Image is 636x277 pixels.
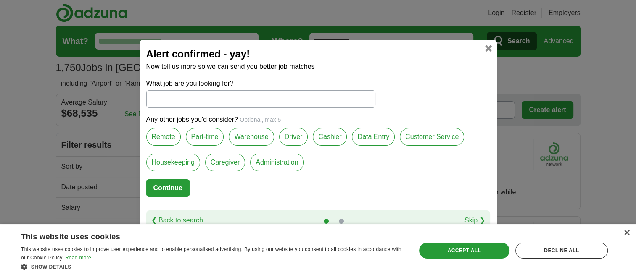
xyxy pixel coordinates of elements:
[146,115,490,125] p: Any other jobs you'd consider?
[31,264,71,270] span: Show details
[146,78,375,89] label: What job are you looking for?
[419,243,509,259] div: Accept all
[250,154,303,171] label: Administration
[146,47,490,62] h2: Alert confirmed - yay!
[313,128,347,146] label: Cashier
[205,154,245,171] label: Caregiver
[146,128,181,146] label: Remote
[146,154,200,171] label: Housekeeping
[146,179,190,197] button: Continue
[21,262,404,271] div: Show details
[146,62,490,72] p: Now tell us more so we can send you better job matches
[21,246,401,261] span: This website uses cookies to improve user experience and to enable personalised advertising. By u...
[229,128,274,146] label: Warehouse
[279,128,308,146] label: Driver
[65,255,91,261] a: Read more, opens a new window
[352,128,395,146] label: Data Entry
[151,215,203,225] a: ❮ Back to search
[240,116,281,123] span: Optional, max 5
[186,128,224,146] label: Part-time
[515,243,608,259] div: Decline all
[623,230,630,236] div: Close
[400,128,464,146] label: Customer Service
[464,215,485,225] a: Skip ❯
[21,229,383,242] div: This website uses cookies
